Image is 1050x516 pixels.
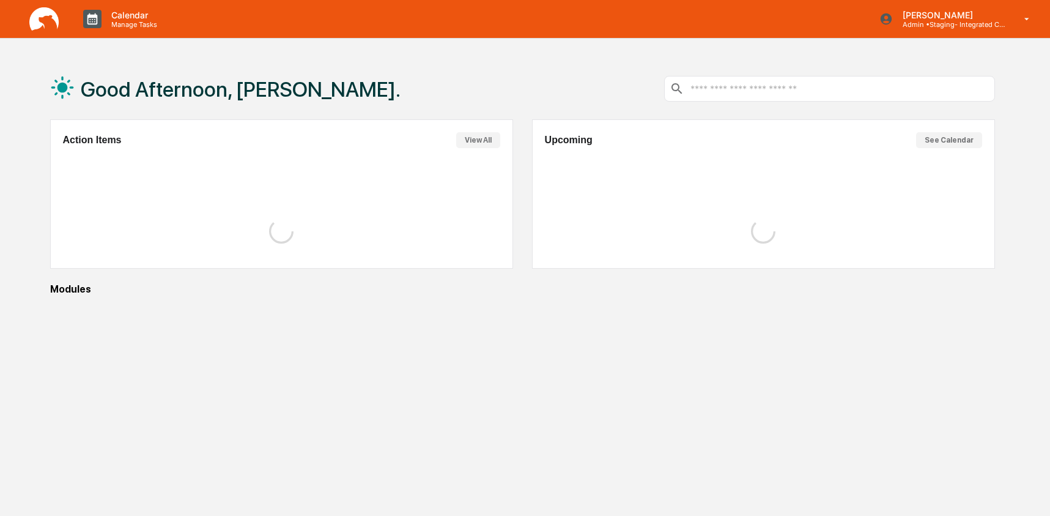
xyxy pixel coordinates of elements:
[916,132,982,148] button: See Calendar
[102,10,163,20] p: Calendar
[50,283,995,295] div: Modules
[102,20,163,29] p: Manage Tasks
[456,132,500,148] button: View All
[545,135,593,146] h2: Upcoming
[893,10,1007,20] p: [PERSON_NAME]
[29,7,59,31] img: logo
[63,135,122,146] h2: Action Items
[893,20,1007,29] p: Admin • Staging- Integrated Compliance Advisors
[81,77,401,102] h1: Good Afternoon, [PERSON_NAME].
